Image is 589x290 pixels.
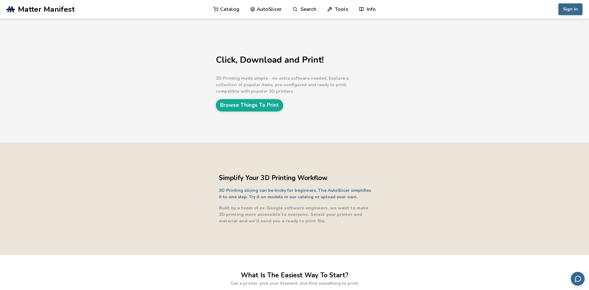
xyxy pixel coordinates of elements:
a: Browse Things To Print [216,99,283,111]
p: 3D Printing made simple - no extra software needed. Explore a collection of popular items, pre-co... [216,75,370,95]
h2: Simplify Your 3D Printing Workflow [219,173,373,183]
button: Sign In [558,3,583,15]
span: Matter Manifest [18,5,75,14]
p: 3D Printing slicing can be tricky for beginners. The AutoSlicer simplifies it to one step. Try it... [219,187,373,200]
p: Get a printer, pick your filament, and find something to print. [231,280,359,287]
h2: What Is The Easiest Way To Start? [241,271,348,280]
p: Built by a team of ex-Google software engineers, we want to make 3D printing more accessible to e... [219,205,373,224]
button: Send feedback via email [571,272,585,286]
h1: Click, Download and Print! [216,55,370,65]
